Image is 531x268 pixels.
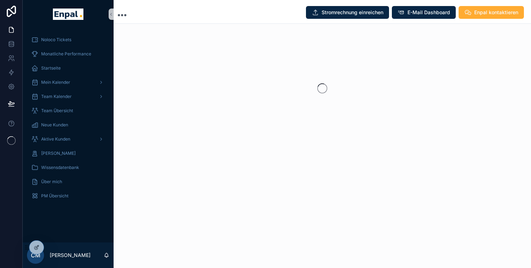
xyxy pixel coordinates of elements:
span: Stromrechnung einreichen [322,9,383,16]
span: [PERSON_NAME] [41,151,76,156]
a: Startseite [27,62,109,75]
span: Team Kalender [41,94,72,99]
span: Über mich [41,179,62,185]
a: Team Kalender [27,90,109,103]
div: scrollable content [23,28,114,212]
a: Noloco Tickets [27,33,109,46]
button: Enpal kontaktieren [459,6,524,19]
a: Monatliche Performance [27,48,109,60]
a: [PERSON_NAME] [27,147,109,160]
span: PM Übersicht [41,193,69,199]
span: Startseite [41,65,61,71]
span: E-Mail Dashboard [407,9,450,16]
span: Mein Kalender [41,80,70,85]
a: PM Übersicht [27,190,109,202]
a: Über mich [27,175,109,188]
button: E-Mail Dashboard [392,6,456,19]
a: Aktive Kunden [27,133,109,146]
span: Neue Kunden [41,122,68,128]
span: Monatliche Performance [41,51,91,57]
span: Aktive Kunden [41,136,70,142]
a: Neue Kunden [27,119,109,131]
a: Wissensdatenbank [27,161,109,174]
img: App logo [53,9,83,20]
a: Mein Kalender [27,76,109,89]
span: CM [31,251,40,259]
button: Stromrechnung einreichen [306,6,389,19]
span: Noloco Tickets [41,37,71,43]
span: Wissensdatenbank [41,165,79,170]
span: Enpal kontaktieren [474,9,518,16]
span: Team Übersicht [41,108,73,114]
p: [PERSON_NAME] [50,252,91,259]
a: Team Übersicht [27,104,109,117]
